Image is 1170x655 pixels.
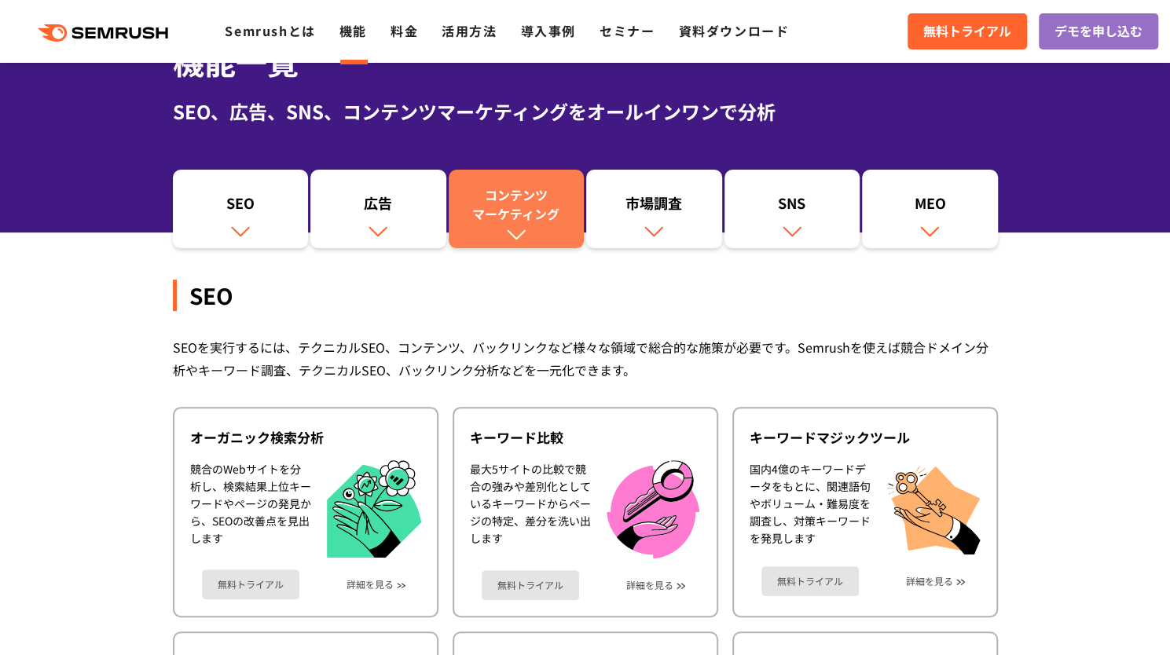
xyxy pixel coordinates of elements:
[225,21,315,40] a: Semrushとは
[470,428,701,447] div: キーワード比較
[318,193,438,220] div: 広告
[190,428,421,447] div: オーガニック検索分析
[750,460,871,554] div: 国内4億のキーワードデータをもとに、関連語句やボリューム・難易度を調査し、対策キーワードを発見します
[327,460,421,558] img: オーガニック検索分析
[442,21,497,40] a: 活用方法
[626,580,673,591] a: 詳細を見る
[678,21,789,40] a: 資料ダウンロード
[607,460,699,558] img: キーワード比較
[862,170,998,248] a: MEO
[173,170,309,248] a: SEO
[173,280,998,311] div: SEO
[449,170,585,248] a: コンテンツマーケティング
[173,336,998,382] div: SEOを実行するには、テクニカルSEO、コンテンツ、バックリンクなど様々な領域で総合的な施策が必要です。Semrushを使えば競合ドメイン分析やキーワード調査、テクニカルSEO、バックリンク分析...
[521,21,576,40] a: 導入事例
[886,460,981,554] img: キーワードマジックツール
[750,428,981,447] div: キーワードマジックツール
[594,193,714,220] div: 市場調査
[732,193,853,220] div: SNS
[181,193,301,220] div: SEO
[391,21,418,40] a: 料金
[457,185,577,223] div: コンテンツ マーケティング
[1039,13,1158,49] a: デモを申し込む
[761,566,859,596] a: 無料トライアル
[586,170,722,248] a: 市場調査
[470,460,591,558] div: 最大5サイトの比較で競合の強みや差別化としているキーワードからページの特定、差分を洗い出します
[202,569,299,599] a: 無料トライアル
[908,13,1027,49] a: 無料トライアル
[1054,21,1142,42] span: デモを申し込む
[339,21,367,40] a: 機能
[923,21,1011,42] span: 無料トライアル
[173,97,998,126] div: SEO、広告、SNS、コンテンツマーケティングをオールインワンで分析
[600,21,655,40] a: セミナー
[724,170,860,248] a: SNS
[347,579,394,590] a: 詳細を見る
[482,570,579,600] a: 無料トライアル
[870,193,990,220] div: MEO
[310,170,446,248] a: 広告
[190,460,311,558] div: 競合のWebサイトを分析し、検索結果上位キーワードやページの発見から、SEOの改善点を見出します
[906,576,953,587] a: 詳細を見る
